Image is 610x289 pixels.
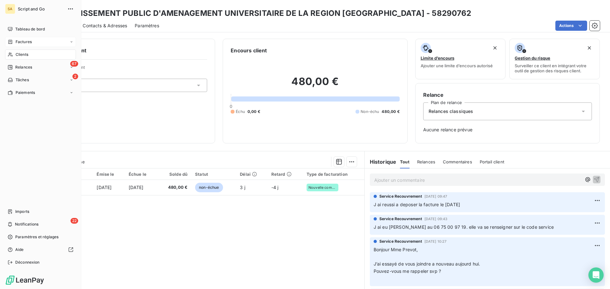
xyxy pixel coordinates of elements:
[16,90,35,95] span: Paiements
[374,224,554,230] span: J ai eu [PERSON_NAME] au 06 75 00 97 19. elle va se renseigner sur le code service
[16,77,29,83] span: Tâches
[240,185,245,190] span: 3 j
[195,183,223,192] span: non-échue
[424,217,448,221] span: [DATE] 09:43
[374,247,418,252] span: Bonjour Mme Prevot,
[415,39,506,79] button: Limite d’encoursAjouter une limite d’encours autorisé
[365,158,396,166] h6: Historique
[195,172,232,177] div: Statut
[423,91,592,99] h6: Relance
[509,39,600,79] button: Gestion du risqueSurveiller ce client en intégrant votre outil de gestion des risques client.
[443,159,472,164] span: Commentaires
[15,26,45,32] span: Tableau de bord
[5,275,44,285] img: Logo LeanPay
[480,159,504,164] span: Portail client
[70,61,78,67] span: 67
[15,221,38,227] span: Notifications
[379,194,422,199] span: Service Recouvrement
[424,240,447,243] span: [DATE] 10:27
[38,47,207,54] h6: Informations client
[72,74,78,79] span: 2
[417,159,435,164] span: Relances
[5,245,76,255] a: Aide
[97,172,121,177] div: Émise le
[361,109,379,115] span: Non-échu
[230,104,232,109] span: 0
[271,185,279,190] span: -4 j
[15,259,40,265] span: Déconnexion
[161,184,187,191] span: 480,00 €
[15,234,58,240] span: Paramètres et réglages
[231,47,267,54] h6: Encours client
[56,8,471,19] h3: ETABLISSEMENT PUBLIC D'AMENAGEMENT UNIVERSITAIRE DE LA REGION [GEOGRAPHIC_DATA] - 58290762
[18,6,64,11] span: Script and Go
[374,268,441,274] span: Pouvez-vous me rappeler svp ?
[423,127,592,133] span: Aucune relance prévue
[271,172,299,177] div: Retard
[129,185,144,190] span: [DATE]
[379,216,422,222] span: Service Recouvrement
[400,159,410,164] span: Tout
[16,52,28,57] span: Clients
[97,185,112,190] span: [DATE]
[15,64,32,70] span: Relances
[16,39,32,45] span: Factures
[307,172,361,177] div: Type de facturation
[231,75,399,94] h2: 480,00 €
[83,23,127,29] span: Contacts & Adresses
[51,65,207,74] span: Propriétés Client
[555,21,587,31] button: Actions
[135,23,159,29] span: Paramètres
[515,63,594,73] span: Surveiller ce client en intégrant votre outil de gestion des risques client.
[15,209,29,214] span: Imports
[5,4,15,14] div: SA
[382,109,399,115] span: 480,00 €
[515,56,550,61] span: Gestion du risque
[129,172,153,177] div: Échue le
[308,186,336,189] span: Nouvelle commande
[588,267,604,283] div: Open Intercom Messenger
[379,239,422,244] span: Service Recouvrement
[247,109,260,115] span: 0,00 €
[374,202,460,207] span: J ai reussi a deposer la facture le [DATE]
[421,63,493,68] span: Ajouter une limite d’encours autorisé
[71,218,78,224] span: 22
[15,247,24,253] span: Aide
[236,109,245,115] span: Échu
[424,194,447,198] span: [DATE] 09:47
[429,108,473,115] span: Relances classiques
[240,172,263,177] div: Délai
[374,261,480,266] span: J’ai essayé de vous joindre a nouveau aujourd hui.
[161,172,187,177] div: Solde dû
[421,56,454,61] span: Limite d’encours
